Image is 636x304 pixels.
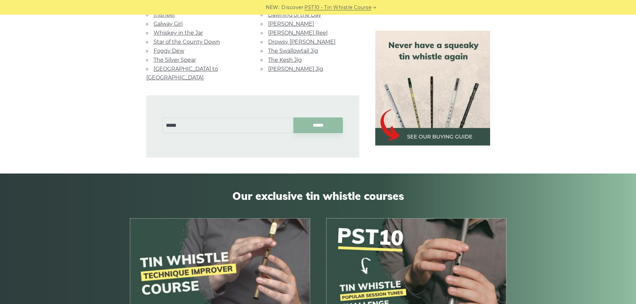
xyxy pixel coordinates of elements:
[146,66,218,81] a: [GEOGRAPHIC_DATA] to [GEOGRAPHIC_DATA]
[154,39,220,45] a: Star of the County Down
[268,39,336,45] a: Drowsy [PERSON_NAME]
[268,30,328,36] a: [PERSON_NAME] Reel
[154,48,184,54] a: Foggy Dew
[154,57,196,63] a: The Silver Spear
[268,48,318,54] a: The Swallowtail Jig
[281,4,303,11] span: Discover
[268,21,314,27] a: [PERSON_NAME]
[268,66,323,72] a: [PERSON_NAME] Jig
[375,31,490,145] img: tin whistle buying guide
[266,4,279,11] span: NEW:
[304,4,371,11] a: PST10 - Tin Whistle Course
[154,30,203,36] a: Whiskey in the Jar
[268,12,321,18] a: Dawning of the Day
[154,21,183,27] a: Galway Girl
[154,12,175,18] a: Inisheer
[268,57,302,63] a: The Kesh Jig
[130,190,506,202] span: Our exclusive tin whistle courses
